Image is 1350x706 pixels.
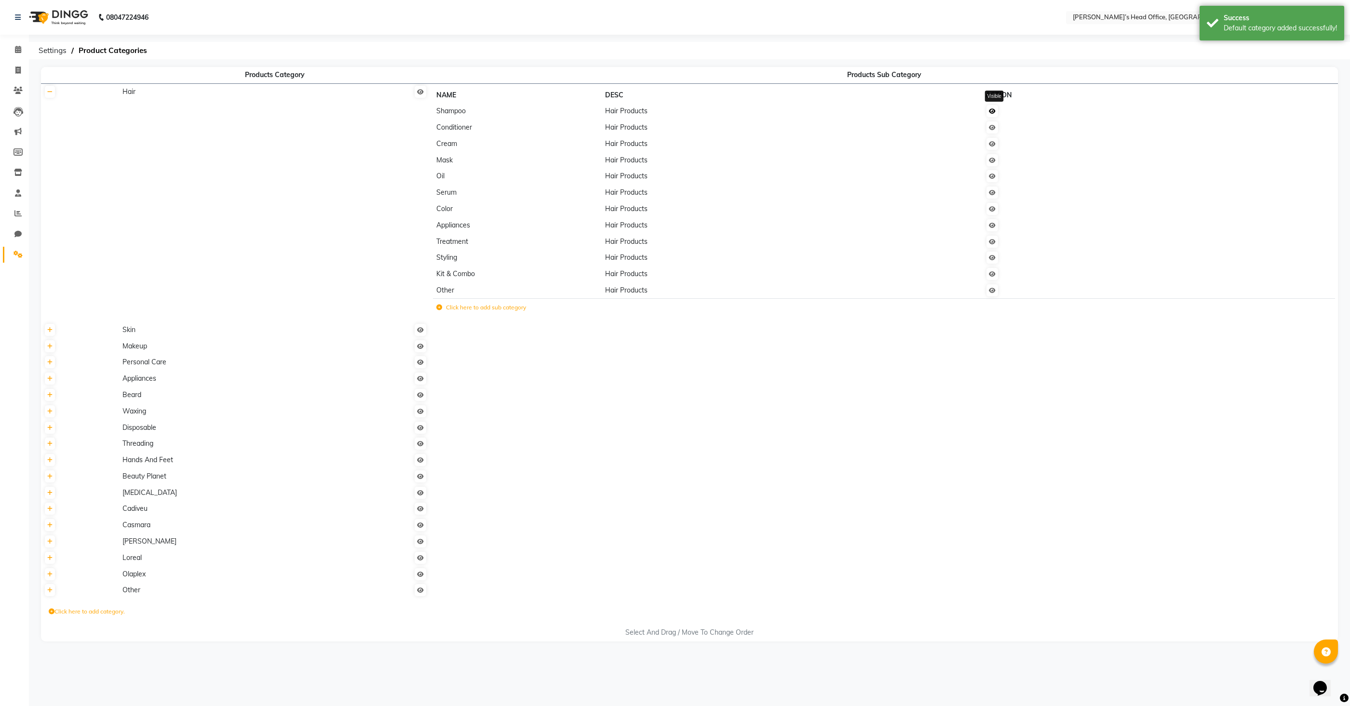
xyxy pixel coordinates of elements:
span: Personal Care [122,358,166,366]
span: Conditioner [436,123,472,132]
span: Waxing [122,407,146,415]
span: Appliances [122,374,156,383]
span: Threading [122,439,153,448]
span: Treatment [436,237,468,246]
span: Hair Products [605,269,648,278]
span: [MEDICAL_DATA] [122,488,177,497]
span: Makeup [122,342,147,350]
label: Click here to add category. [49,607,125,616]
div: Default category added successfully! [1224,23,1337,33]
span: Cadiveu [122,504,148,513]
span: Shampoo [436,107,466,115]
span: Color [436,204,453,213]
span: Loreal [122,553,142,562]
span: Serum [436,188,457,197]
div: Visible [985,91,1004,102]
th: ACTION [983,87,1239,103]
img: logo [25,4,91,31]
div: Select And Drag / Move To Change Order [41,627,1338,638]
div: Success [1224,13,1337,23]
span: Skin [122,325,135,334]
span: Settings [34,42,71,59]
span: Hands And Feet [122,455,173,464]
label: Click here to add sub category [436,303,526,312]
span: Casmara [122,520,150,529]
span: Hair Products [605,237,648,246]
th: DESC [602,87,982,103]
span: Olaplex [122,570,146,578]
span: Product Categories [74,42,152,59]
span: Styling [436,253,457,262]
span: Oil [436,172,445,180]
span: Hair Products [605,139,648,148]
span: Hair [122,87,135,96]
span: Other [122,586,140,594]
iframe: chat widget [1309,667,1340,696]
span: Beauty Planet [122,472,166,480]
span: Hair Products [605,172,648,180]
span: Hair Products [605,107,648,115]
span: Hair Products [605,221,648,229]
span: Beard [122,390,141,399]
span: Other [436,286,454,294]
b: 08047224946 [106,4,148,31]
span: [PERSON_NAME] [122,537,176,546]
span: Cream [436,139,457,148]
span: Mask [436,156,453,164]
th: NAME [433,87,602,103]
span: Hair Products [605,123,648,132]
span: Hair Products [605,188,648,197]
th: Products Category [119,67,430,83]
span: Disposable [122,423,156,432]
span: Hair Products [605,286,648,294]
span: Hair Products [605,204,648,213]
span: Kit & Combo [436,269,475,278]
span: Appliances [436,221,470,229]
span: Hair Products [605,253,648,262]
th: Products Sub Category [430,67,1338,83]
span: Hair Products [605,156,648,164]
